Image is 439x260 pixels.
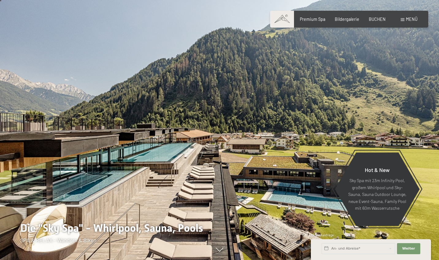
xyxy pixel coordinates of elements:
[365,166,390,173] span: Hot & New
[369,17,386,22] a: BUCHEN
[311,233,334,237] span: Schnellanfrage
[402,246,415,251] span: Weiter
[406,17,418,22] span: Menü
[348,177,407,212] p: Sky Spa mit 23m Infinity Pool, großem Whirlpool und Sky-Sauna, Sauna Outdoor Lounge, neue Event-S...
[335,17,359,22] a: Bildergalerie
[300,17,325,22] a: Premium Spa
[397,243,420,254] button: Weiter
[334,152,420,226] a: Hot & New Sky Spa mit 23m Infinity Pool, großem Whirlpool und Sky-Sauna, Sauna Outdoor Lounge, ne...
